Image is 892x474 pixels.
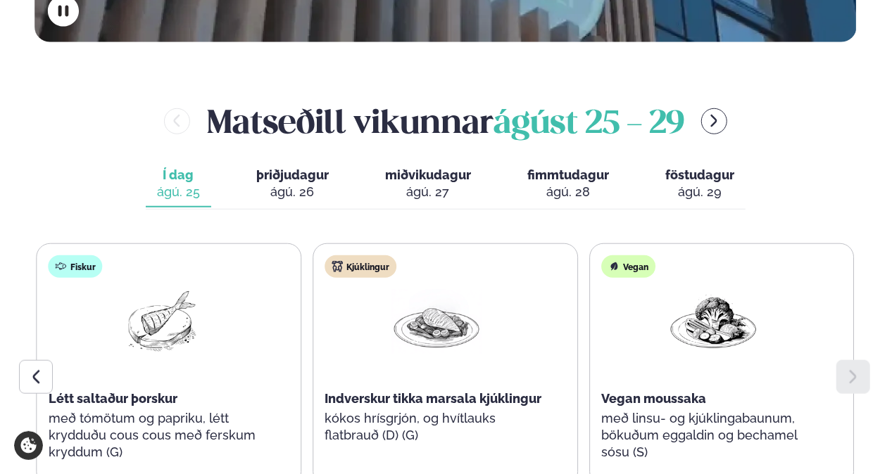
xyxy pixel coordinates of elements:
button: miðvikudagur ágú. 27 [374,161,482,207]
button: Í dag ágú. 25 [146,161,211,207]
a: Cookie settings [14,431,43,460]
button: þriðjudagur ágú. 26 [245,161,340,207]
div: ágú. 29 [665,184,734,200]
img: fish.svg [56,261,67,272]
span: Létt saltaður þorskur [49,391,177,406]
button: menu-btn-right [701,108,727,134]
p: kókos hrísgrjón, og hvítlauks flatbrauð (D) (G) [325,410,548,444]
span: þriðjudagur [256,167,329,182]
img: Chicken-breast.png [391,289,482,354]
span: Vegan moussaka [601,391,706,406]
img: Vegan.png [668,289,758,354]
div: ágú. 28 [527,184,609,200]
button: föstudagur ágú. 29 [654,161,746,207]
button: fimmtudagur ágú. 28 [516,161,620,207]
div: Kjúklingur [325,255,396,278]
h2: Matseðill vikunnar [207,98,684,144]
p: með tómötum og papriku, létt krydduðu cous cous með ferskum kryddum (G) [49,410,272,461]
img: chicken.svg [332,261,343,272]
div: ágú. 25 [157,184,200,200]
span: Indverskur tikka marsala kjúklingur [325,391,541,406]
p: með linsu- og kjúklingabaunum, bökuðum eggaldin og bechamel sósu (S) [601,410,825,461]
div: ágú. 26 [256,184,329,200]
div: Vegan [601,255,655,278]
div: Fiskur [49,255,103,278]
img: Fish.png [115,289,206,354]
img: Vegan.svg [608,261,620,272]
div: ágú. 27 [385,184,471,200]
button: menu-btn-left [164,108,190,134]
span: Í dag [157,167,200,184]
span: miðvikudagur [385,167,471,182]
span: fimmtudagur [527,167,609,182]
span: ágúst 25 - 29 [494,109,684,140]
span: föstudagur [665,167,734,182]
